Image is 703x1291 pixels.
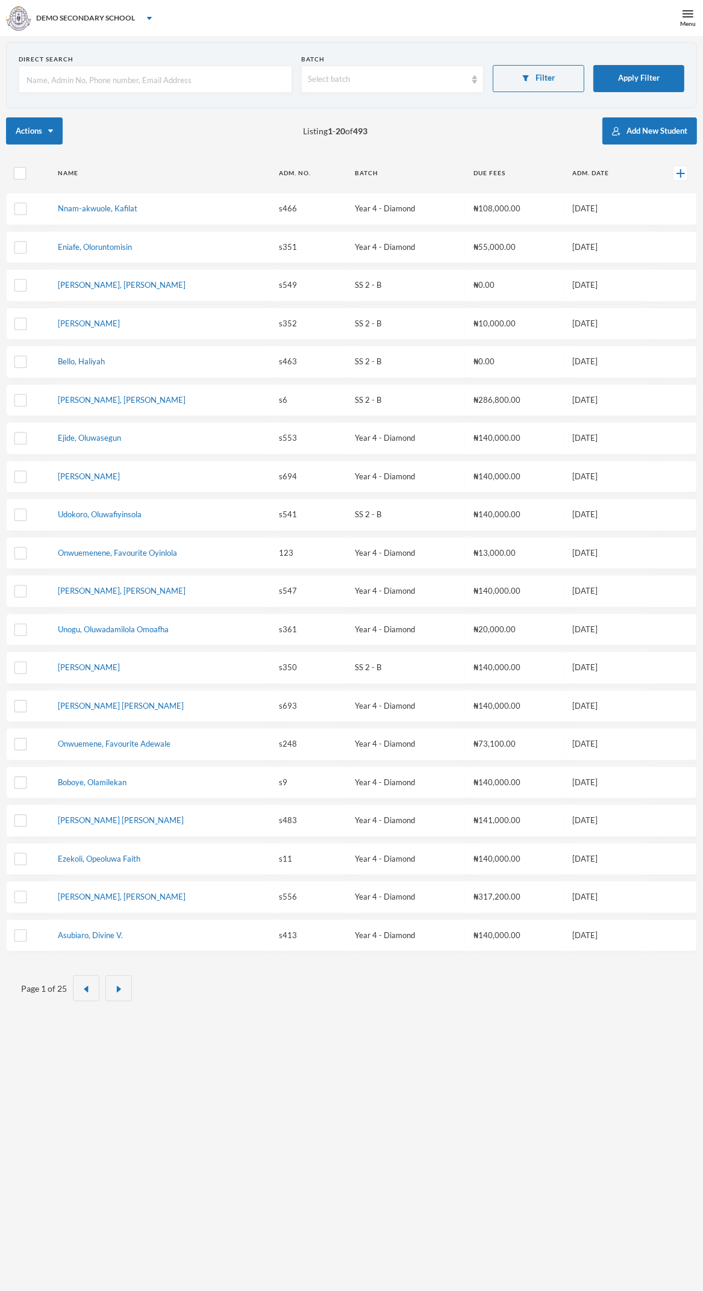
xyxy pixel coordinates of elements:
a: Ezekoli, Opeoluwa Faith [58,854,140,863]
td: ₦20,000.00 [465,614,564,646]
img: logo [7,7,31,31]
td: s547 [270,575,346,608]
span: Listing - of [304,125,368,137]
td: ₦140,000.00 [465,767,564,799]
td: s693 [270,690,346,723]
td: Year 4 - Diamond [346,231,464,264]
td: 123 [270,537,346,570]
td: [DATE] [563,231,646,264]
a: [PERSON_NAME], [PERSON_NAME] [58,280,186,290]
td: ₦140,000.00 [465,919,564,952]
td: ₦140,000.00 [465,843,564,876]
td: Year 4 - Diamond [346,614,464,646]
td: s541 [270,499,346,531]
a: [PERSON_NAME] [PERSON_NAME] [58,701,184,711]
button: Apply Filter [593,65,684,92]
a: Onwuemene, Favourite Adewale [58,739,170,748]
td: s463 [270,346,346,378]
a: [PERSON_NAME], [PERSON_NAME] [58,892,186,901]
td: SS 2 - B [346,346,464,378]
a: [PERSON_NAME] [58,471,120,481]
td: ₦73,100.00 [465,728,564,761]
b: 20 [336,126,346,136]
td: s350 [270,652,346,684]
td: s6 [270,384,346,417]
td: [DATE] [563,499,646,531]
td: [DATE] [563,804,646,837]
td: s413 [270,919,346,952]
td: Year 4 - Diamond [346,193,464,225]
td: Year 4 - Diamond [346,843,464,876]
td: SS 2 - B [346,308,464,340]
td: Year 4 - Diamond [346,919,464,952]
td: [DATE] [563,308,646,340]
td: SS 2 - B [346,499,464,531]
td: ₦140,000.00 [465,652,564,684]
td: s553 [270,422,346,455]
td: [DATE] [563,690,646,723]
td: [DATE] [563,767,646,799]
a: [PERSON_NAME] [PERSON_NAME] [58,815,184,825]
td: Year 4 - Diamond [346,767,464,799]
a: Onwuemenene, Favourite Oyinlola [58,548,177,558]
input: Name, Admin No, Phone number, Email Address [25,66,286,93]
button: Filter [493,65,584,92]
a: Unogu, Oluwadamilola Omoafha [58,624,169,634]
td: Year 4 - Diamond [346,537,464,570]
td: s352 [270,308,346,340]
td: ₦286,800.00 [465,384,564,417]
td: ₦140,000.00 [465,461,564,493]
td: s248 [270,728,346,761]
div: Select batch [308,73,466,86]
td: Year 4 - Diamond [346,575,464,608]
th: Due Fees [465,160,564,187]
td: ₦108,000.00 [465,193,564,225]
td: ₦140,000.00 [465,575,564,608]
td: ₦140,000.00 [465,499,564,531]
div: Batch [301,55,484,64]
td: [DATE] [563,461,646,493]
img: + [676,169,685,178]
a: Udokoro, Oluwafiyinsola [58,509,142,519]
a: [PERSON_NAME] [58,319,120,328]
td: ₦55,000.00 [465,231,564,264]
th: Name [49,160,270,187]
td: Year 4 - Diamond [346,690,464,723]
a: Nnam-akwuole, Kafilat [58,204,137,213]
td: ₦0.00 [465,346,564,378]
td: ₦141,000.00 [465,804,564,837]
a: Asubiaro, Divine V. [58,930,123,940]
div: DEMO SECONDARY SCHOOL [36,13,135,23]
td: [DATE] [563,919,646,952]
a: Boboye, Olamilekan [58,777,127,787]
td: [DATE] [563,728,646,761]
td: SS 2 - B [346,269,464,302]
div: Direct Search [19,55,292,64]
td: s694 [270,461,346,493]
td: [DATE] [563,384,646,417]
td: Year 4 - Diamond [346,461,464,493]
td: Year 4 - Diamond [346,881,464,913]
a: [PERSON_NAME], [PERSON_NAME] [58,395,186,405]
th: Batch [346,160,464,187]
td: [DATE] [563,881,646,913]
td: ₦0.00 [465,269,564,302]
td: [DATE] [563,843,646,876]
a: [PERSON_NAME], [PERSON_NAME] [58,586,186,596]
td: s556 [270,881,346,913]
td: ₦140,000.00 [465,690,564,723]
a: Eniafe, Oloruntomisin [58,242,132,252]
div: Page 1 of 25 [21,982,67,995]
td: s11 [270,843,346,876]
td: [DATE] [563,193,646,225]
button: Actions [6,117,63,145]
td: SS 2 - B [346,384,464,417]
td: Year 4 - Diamond [346,422,464,455]
td: Year 4 - Diamond [346,728,464,761]
td: s549 [270,269,346,302]
td: [DATE] [563,537,646,570]
td: ₦10,000.00 [465,308,564,340]
b: 1 [328,126,333,136]
b: 493 [354,126,368,136]
td: ₦140,000.00 [465,422,564,455]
